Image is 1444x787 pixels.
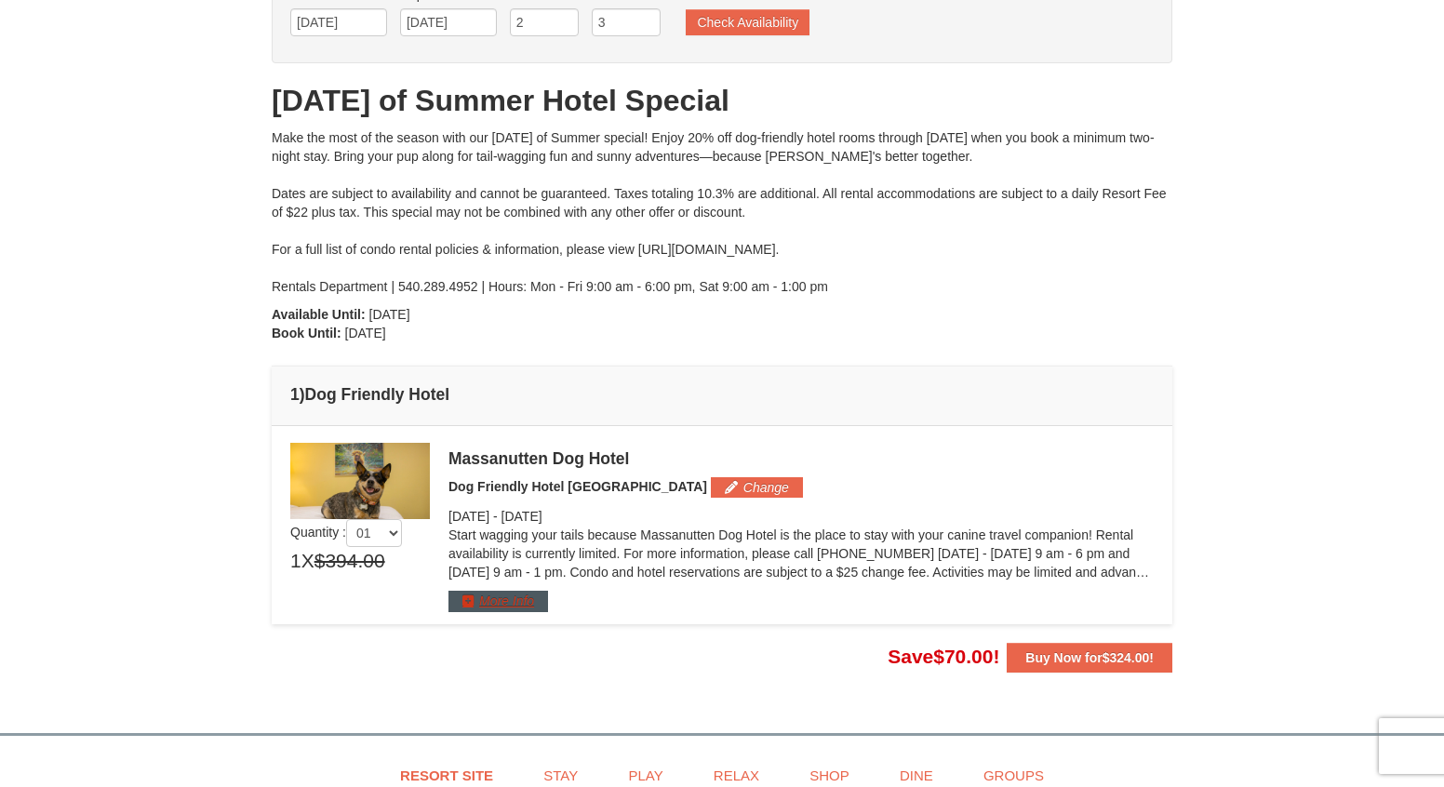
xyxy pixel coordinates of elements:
[290,385,1154,404] h4: 1 Dog Friendly Hotel
[448,591,548,611] button: More Info
[369,307,410,322] span: [DATE]
[711,477,803,498] button: Change
[448,509,489,524] span: [DATE]
[290,443,430,519] img: 27428181-5-81c892a3.jpg
[272,307,366,322] strong: Available Until:
[290,547,301,575] span: 1
[272,82,1172,119] h1: [DATE] of Summer Hotel Special
[448,449,1154,468] div: Massanutten Dog Hotel
[501,509,542,524] span: [DATE]
[1103,650,1150,665] span: $324.00
[448,479,707,494] span: Dog Friendly Hotel [GEOGRAPHIC_DATA]
[933,646,993,667] span: $70.00
[1007,643,1172,673] button: Buy Now for$324.00!
[888,646,999,667] span: Save !
[686,9,809,35] button: Check Availability
[1025,650,1154,665] strong: Buy Now for !
[314,547,385,575] span: $394.00
[272,128,1172,296] div: Make the most of the season with our [DATE] of Summer special! Enjoy 20% off dog-friendly hotel r...
[448,526,1154,581] p: Start wagging your tails because Massanutten Dog Hotel is the place to stay with your canine trav...
[272,326,341,340] strong: Book Until:
[345,326,386,340] span: [DATE]
[301,547,314,575] span: X
[493,509,498,524] span: -
[290,525,402,540] span: Quantity :
[300,385,305,404] span: )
